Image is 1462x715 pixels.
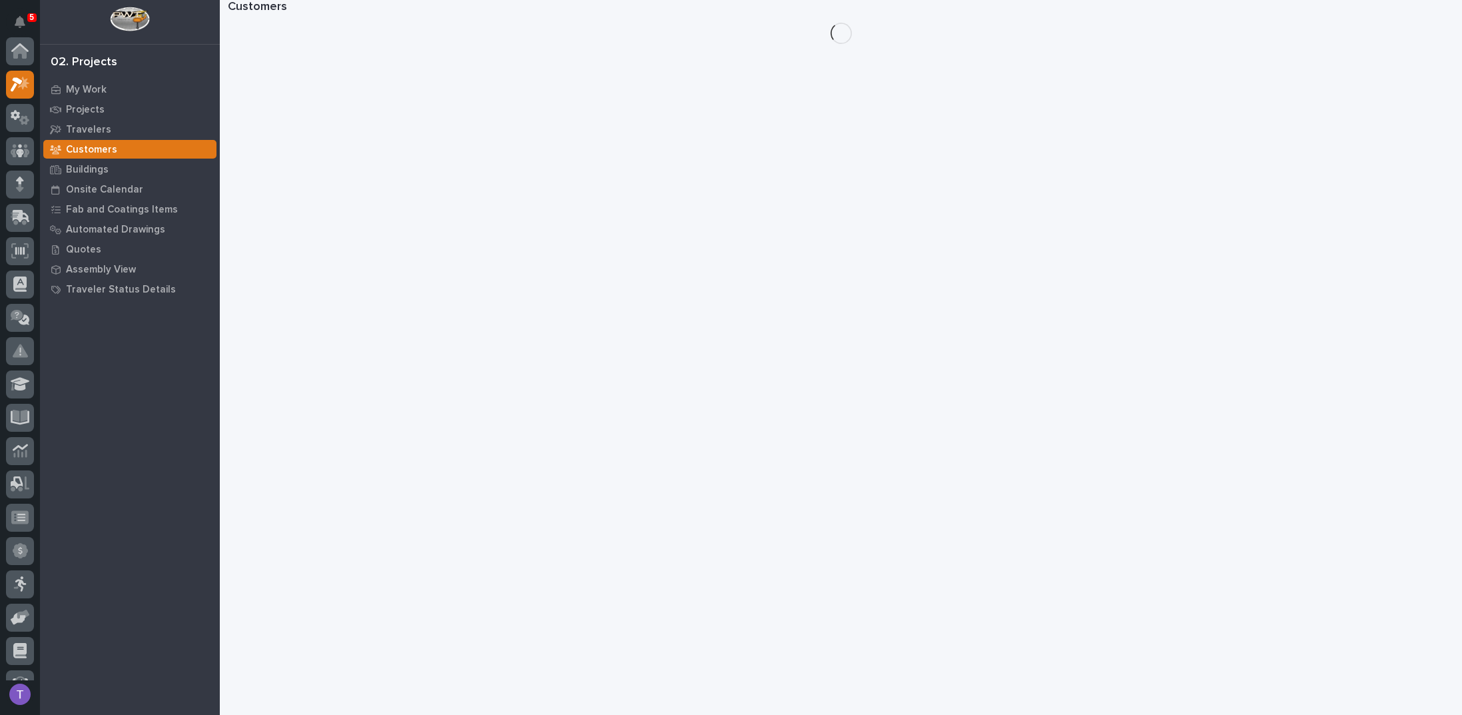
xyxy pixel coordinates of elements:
[66,204,178,216] p: Fab and Coatings Items
[110,7,149,31] img: Workspace Logo
[40,179,220,199] a: Onsite Calendar
[40,219,220,239] a: Automated Drawings
[51,55,117,70] div: 02. Projects
[40,199,220,219] a: Fab and Coatings Items
[40,259,220,279] a: Assembly View
[40,119,220,139] a: Travelers
[40,79,220,99] a: My Work
[66,244,101,256] p: Quotes
[17,16,34,37] div: Notifications5
[29,13,34,22] p: 5
[66,84,107,96] p: My Work
[40,139,220,159] a: Customers
[6,8,34,36] button: Notifications
[6,680,34,708] button: users-avatar
[66,104,105,116] p: Projects
[66,144,117,156] p: Customers
[66,224,165,236] p: Automated Drawings
[66,184,143,196] p: Onsite Calendar
[40,159,220,179] a: Buildings
[66,124,111,136] p: Travelers
[40,99,220,119] a: Projects
[66,164,109,176] p: Buildings
[66,284,176,296] p: Traveler Status Details
[40,279,220,299] a: Traveler Status Details
[40,239,220,259] a: Quotes
[66,264,136,276] p: Assembly View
